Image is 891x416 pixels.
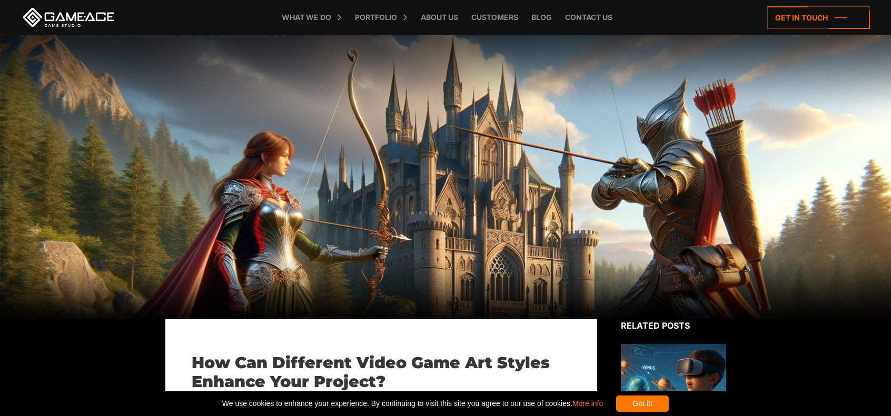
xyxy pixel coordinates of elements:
div: Got it! [616,395,669,412]
div: Related posts [621,319,726,332]
span: We use cookies to enhance your experience. By continuing to visit this site you agree to our use ... [222,395,603,412]
h1: How Can Different Video Game Art Styles Enhance Your Project? [192,353,571,391]
a: More info [572,399,603,408]
a: Get in touch [767,6,870,29]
